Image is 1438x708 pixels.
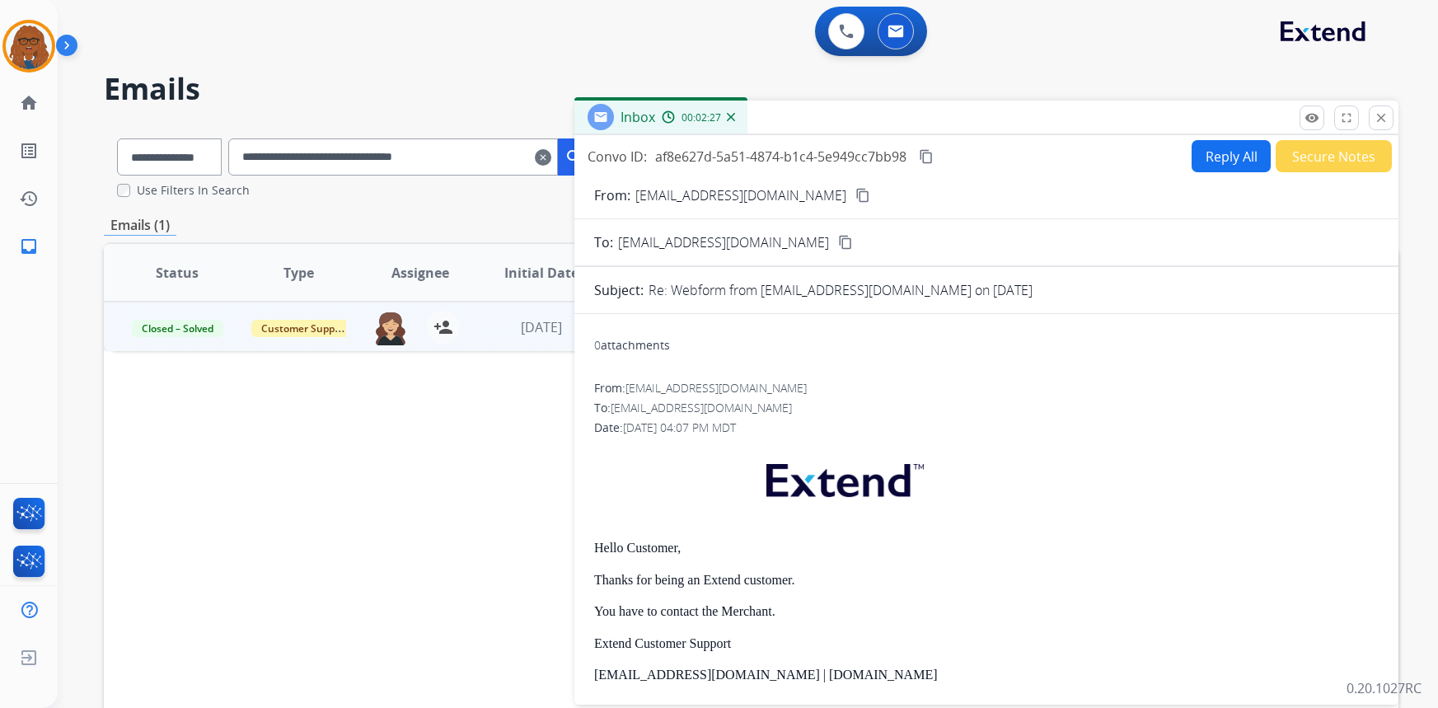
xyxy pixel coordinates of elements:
[594,604,1379,619] p: You have to contact the Merchant.
[132,320,223,337] span: Closed – Solved
[19,237,39,256] mat-icon: inbox
[838,235,853,250] mat-icon: content_copy
[156,263,199,283] span: Status
[588,147,647,166] p: Convo ID:
[594,280,644,300] p: Subject:
[19,141,39,161] mat-icon: list_alt
[19,189,39,209] mat-icon: history
[621,108,655,126] span: Inbox
[104,215,176,236] p: Emails (1)
[19,93,39,113] mat-icon: home
[855,188,870,203] mat-icon: content_copy
[137,182,250,199] label: Use Filters In Search
[521,318,562,336] span: [DATE]
[618,232,829,252] span: [EMAIL_ADDRESS][DOMAIN_NAME]
[1347,678,1422,698] p: 0.20.1027RC
[635,185,846,205] p: [EMAIL_ADDRESS][DOMAIN_NAME]
[535,148,551,167] mat-icon: clear
[504,263,578,283] span: Initial Date
[1276,140,1392,172] button: Secure Notes
[283,263,314,283] span: Type
[433,317,453,337] mat-icon: person_add
[682,111,721,124] span: 00:02:27
[391,263,449,283] span: Assignee
[1192,140,1271,172] button: Reply All
[594,541,1379,556] p: Hello Customer,
[6,23,52,69] img: avatar
[746,444,940,509] img: extend.png
[594,636,1379,651] p: Extend Customer Support
[594,668,1379,682] p: [EMAIL_ADDRESS][DOMAIN_NAME] | [DOMAIN_NAME]
[655,148,906,166] span: af8e627d-5a51-4874-b1c4-5e949cc7bb98
[104,73,1398,105] h2: Emails
[594,337,601,353] span: 0
[649,280,1033,300] p: Re: Webform from [EMAIL_ADDRESS][DOMAIN_NAME] on [DATE]
[594,420,1379,436] div: Date:
[1374,110,1389,125] mat-icon: close
[594,232,613,252] p: To:
[1339,110,1354,125] mat-icon: fullscreen
[374,311,407,345] img: agent-avatar
[594,380,1379,396] div: From:
[594,337,670,354] div: attachments
[564,148,584,167] mat-icon: search
[1305,110,1319,125] mat-icon: remove_red_eye
[594,400,1379,416] div: To:
[594,185,630,205] p: From:
[251,320,358,337] span: Customer Support
[919,149,934,164] mat-icon: content_copy
[611,400,792,415] span: [EMAIL_ADDRESS][DOMAIN_NAME]
[594,573,1379,588] p: Thanks for being an Extend customer.
[623,420,736,435] span: [DATE] 04:07 PM MDT
[625,380,807,396] span: [EMAIL_ADDRESS][DOMAIN_NAME]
